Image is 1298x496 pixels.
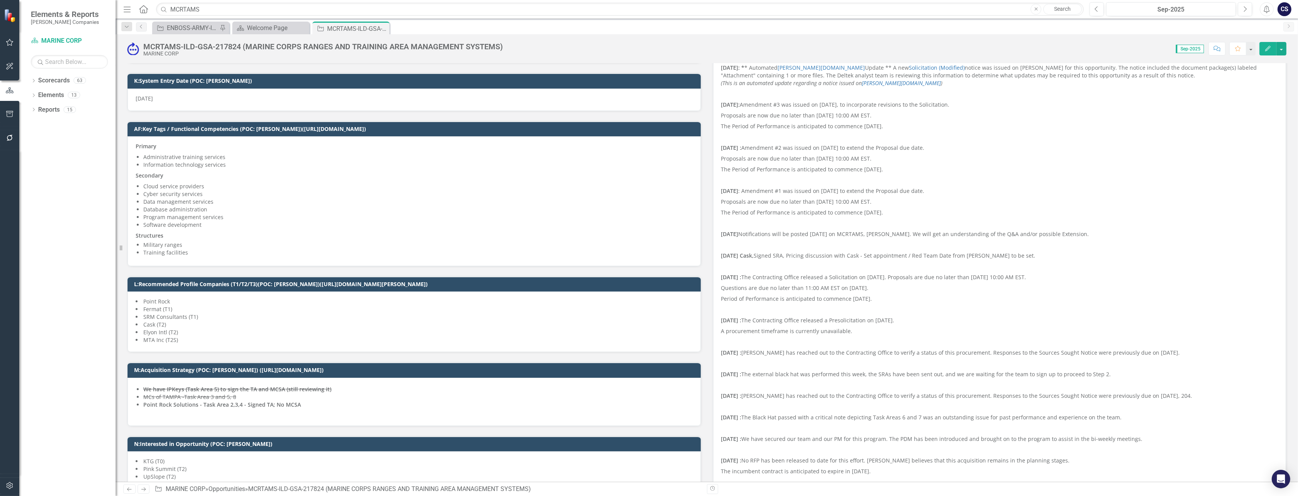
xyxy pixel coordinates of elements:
[721,317,742,324] strong: [DATE] :
[143,198,693,206] li: Data management services
[143,328,178,336] span: Elyon Intl (T2)
[1272,470,1290,488] div: Open Intercom Messenger
[143,213,693,221] li: Program management services
[143,241,693,249] li: Military ranges
[1109,5,1233,14] div: Sep-2025
[721,390,1278,401] p: [PERSON_NAME] has reached out to the Contracting Office to verify a status of this procurement. R...
[778,64,865,71] a: [PERSON_NAME][DOMAIN_NAME]
[721,142,1278,153] p: Amendment #2 was issued on [DATE] to extend the Proposal due date.
[143,183,693,190] li: Cloud service providers
[38,106,60,114] a: Reports
[248,485,531,493] div: MCRTAMS-ILD-GSA-217824 (MARINE CORPS RANGES AND TRAINING AREA MANAGEMENT SYSTEMS)
[721,230,739,238] strong: [DATE]
[143,221,693,229] li: Software development
[721,252,754,259] strong: [DATE] Cask,
[38,91,64,100] a: Elements
[721,62,1278,89] p: * Automated Update ** A new notice was issued on [PERSON_NAME] for this opportunity. The notice i...
[721,412,1278,423] p: The Black Hat passed with a critical note depicting Task Areas 6 and 7 was an outstanding issue f...
[327,24,388,34] div: MCRTAMS-ILD-GSA-217824 (MARINE CORPS RANGES AND TRAINING AREA MANAGEMENT SYSTEMS)
[143,401,301,408] strong: Point Rock Solutions - Task Area 2,3,4 - Signed TA; No MCSA
[721,273,742,281] strong: [DATE] :
[721,349,742,356] strong: [DATE] :
[31,10,99,19] span: Elements & Reports
[1278,2,1291,16] button: CS
[143,298,170,305] span: Point Rock
[136,142,156,150] strong: Primary
[143,313,198,320] span: SRM Consultants (T1)
[721,144,742,151] strong: [DATE] :
[134,281,697,287] h3: L:Recommended Profile Companies (T1/T2/T3)(POC: [PERSON_NAME])([URL][DOMAIN_NAME][PERSON_NAME])
[909,64,965,71] a: Solicitation (Modified)
[31,55,108,69] input: Search Below...
[721,369,1278,380] p: The external black hat was performed this week, the SRAs have been sent out, and we are waiting f...
[134,78,697,84] h3: K:System Entry Date (POC: [PERSON_NAME])
[721,457,742,464] strong: [DATE] :
[143,473,176,480] span: UpSlope (T2)
[38,76,70,85] a: Scorecards
[74,77,86,84] div: 63
[143,305,172,313] span: Fermat (T1)
[721,434,1278,444] p: We have secured our team and our PM for this program. The PDM has been introduced and brought on ...
[862,79,941,87] a: [PERSON_NAME][DOMAIN_NAME]
[721,326,1278,337] p: A procurement timeframe is currently unavailable.
[143,481,172,488] span: Fermat (T1)
[721,121,1278,132] p: The Period of Performance is anticipated to commence [DATE].
[721,347,1278,358] p: [PERSON_NAME] has reached out to the Contracting Office to verify a status of this procurement. R...
[136,172,163,179] strong: Secondary
[1043,4,1082,15] a: Search
[208,485,245,493] a: Opportunities
[31,19,99,25] small: [PERSON_NAME] Companies
[1106,2,1236,16] button: Sep-2025
[143,51,503,57] div: MARINE CORP
[166,485,205,493] a: MARINE CORP
[143,393,236,400] s: MCs of TAMPA - Task Area 3 and 5, 8
[64,106,76,113] div: 15
[143,161,693,169] li: Information technology services
[721,164,1278,175] p: The Period of Performance is anticipated to commence [DATE].
[167,23,218,33] div: ENBOSS-ARMY-ITES3 SB-221122 (Army National Guard ENBOSS Support Service Sustainment, Enhancement,...
[136,232,163,239] strong: Structures
[721,455,1278,466] p: No RFP has been released to date for this effort. [PERSON_NAME] believes that this acquisition re...
[156,3,1084,16] input: Search ClearPoint...
[721,187,739,194] strong: [DATE]
[134,441,697,447] h3: N:Interested in Opportunity (POC: [PERSON_NAME])
[721,435,742,442] strong: [DATE] :
[721,272,1278,283] p: The Contracting Office released a Solicitation on [DATE]. Proposals are due no later than [DATE] ...
[721,370,742,378] strong: [DATE] :
[721,79,862,87] em: (This is an automated update regarding a notice issued on
[721,110,1278,121] p: Proposals are now due no later than [DATE] 10:00 AM EST.
[143,321,166,328] span: Cask (T2)
[143,457,165,465] span: KTG (T0)
[721,466,1278,477] p: The incumbent contract is anticipated to expire in [DATE].
[134,367,697,373] h3: M:Acquisition Strategy (POC: [PERSON_NAME]) ([URL][DOMAIN_NAME])
[127,43,139,55] img: Submitted
[721,414,742,421] strong: [DATE] :
[721,186,1278,196] p: : Amendment #1 was issued on [DATE] to extend the Proposal due date.
[721,283,1278,293] p: Questions are due no later than 11:00 AM EST on [DATE].
[721,315,1278,326] p: The Contracting Office released a Presolicitation on [DATE].
[143,206,693,213] li: Database administration
[143,153,693,161] li: Administrative training services
[4,8,17,22] img: ClearPoint Strategy
[143,42,503,51] div: MCRTAMS-ILD-GSA-217824 (MARINE CORPS RANGES AND TRAINING AREA MANAGEMENT SYSTEMS)
[721,293,1278,304] p: Period of Performance is anticipated to commence [DATE].
[143,190,693,198] li: Cyber security services
[721,196,1278,207] p: Proposals are now due no later than [DATE] 10:00 AM EST.
[721,153,1278,164] p: Proposals are now due no later than [DATE] 10:00 AM EST.
[134,126,697,132] h3: AF:Key Tags / Functional Competencies (POC: [PERSON_NAME])([URL][DOMAIN_NAME])
[721,207,1278,218] p: The Period of Performance is anticipated to commence [DATE].
[721,229,1278,240] p: Notifications will be posted [DATE] on MCRTAMS, [PERSON_NAME]. We will get an understanding of th...
[143,385,331,393] strong: We have IPKeys (Task Area 5) to sign the TA and MCSA (still reviewing it)
[143,465,186,473] span: Pink Summit (T2)
[136,95,153,102] span: [DATE]
[31,37,108,45] a: MARINE CORP
[721,99,1278,110] p: Amendment #3 was issued on [DATE], to incorporate revisions to the Solicitation.
[234,23,307,33] a: Welcome Page
[721,250,1278,261] p: Signed SRA, Pricing discussion with Cask - Set appointment / Red Team Date from [PERSON_NAME] to ...
[143,249,693,256] li: Training facilities
[941,79,943,87] em: )
[68,92,80,99] div: 13
[721,64,745,71] strong: [DATE]: *
[154,23,218,33] a: ENBOSS-ARMY-ITES3 SB-221122 (Army National Guard ENBOSS Support Service Sustainment, Enhancement,...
